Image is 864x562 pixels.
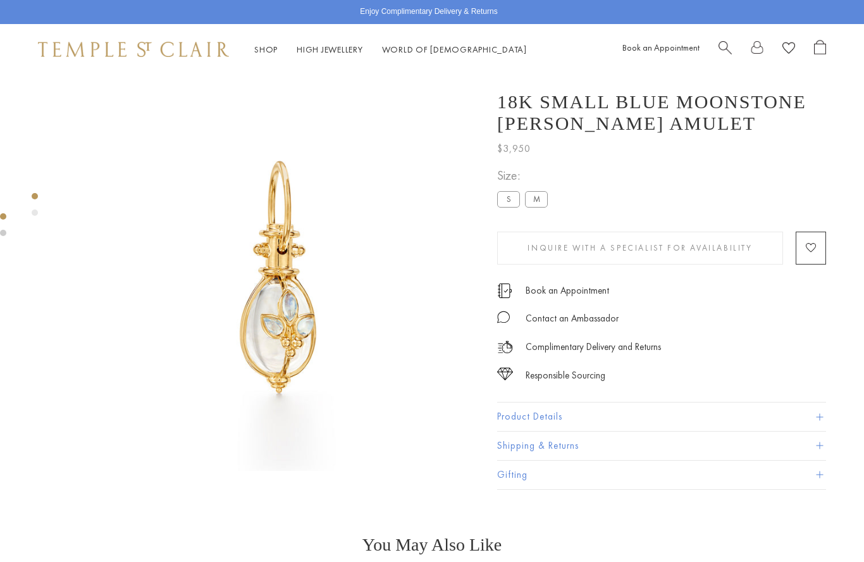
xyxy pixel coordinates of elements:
[526,284,609,298] a: Book an Appointment
[526,368,605,384] div: Responsible Sourcing
[497,140,531,157] span: $3,950
[360,6,497,18] p: Enjoy Complimentary Delivery & Returns
[497,403,826,432] button: Product Details
[525,192,548,208] label: M
[526,339,661,355] p: Complimentary Delivery and Returns
[814,40,826,59] a: Open Shopping Bag
[254,42,527,58] nav: Main navigation
[497,368,513,380] img: icon_sourcing.svg
[719,40,732,59] a: Search
[297,44,363,55] a: High JewelleryHigh Jewellery
[51,535,813,555] h3: You May Also Like
[497,461,826,489] button: Gifting
[526,311,619,327] div: Contact an Ambassador
[497,284,512,298] img: icon_appointment.svg
[497,91,826,134] h1: 18K Small Blue Moonstone [PERSON_NAME] Amulet
[528,243,752,254] span: Inquire With A Specialist for Availability
[82,75,478,471] img: P54812-E11GIGBM
[497,232,783,265] button: Inquire With A Specialist for Availability
[38,42,229,57] img: Temple St. Clair
[382,44,527,55] a: World of [DEMOGRAPHIC_DATA]World of [DEMOGRAPHIC_DATA]
[497,166,553,187] span: Size:
[497,192,520,208] label: S
[254,44,278,55] a: ShopShop
[782,40,795,59] a: View Wishlist
[497,311,510,323] img: MessageIcon-01_2.svg
[801,503,851,549] iframe: Gorgias live chat messenger
[497,339,513,355] img: icon_delivery.svg
[622,42,700,53] a: Book an Appointment
[32,190,38,226] div: Product gallery navigation
[497,432,826,461] button: Shipping & Returns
